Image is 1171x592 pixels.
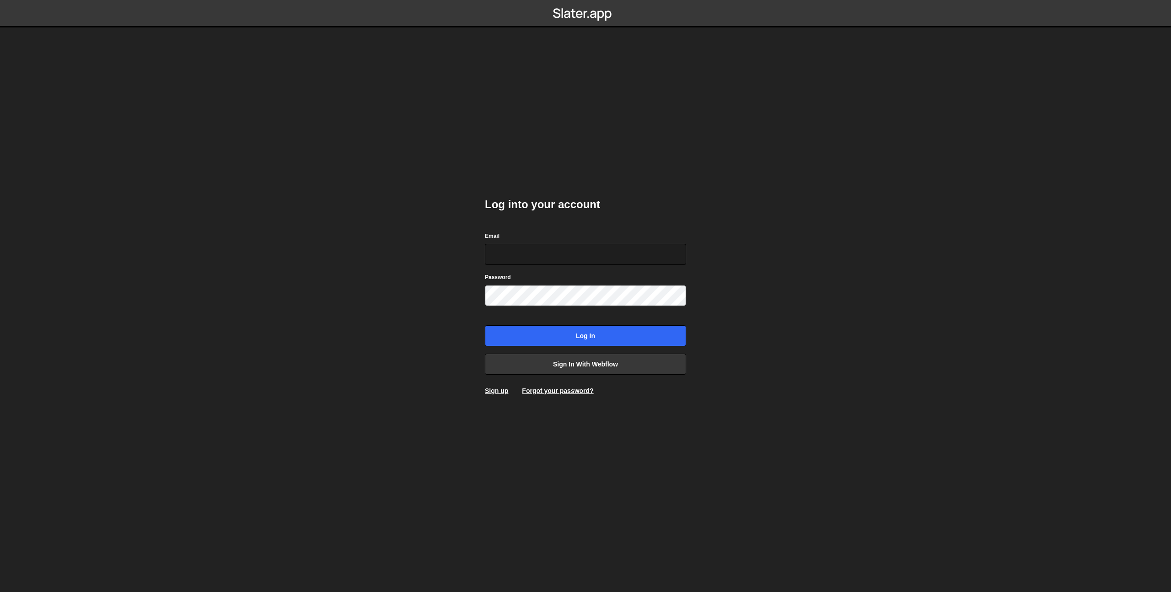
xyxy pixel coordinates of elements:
[485,273,511,282] label: Password
[485,354,686,375] a: Sign in with Webflow
[485,197,686,212] h2: Log into your account
[485,231,500,241] label: Email
[522,387,593,394] a: Forgot your password?
[485,325,686,346] input: Log in
[485,387,508,394] a: Sign up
